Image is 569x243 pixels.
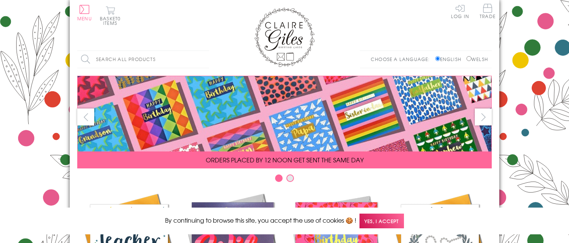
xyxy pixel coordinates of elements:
div: Carousel Pagination [77,174,492,186]
label: Welsh [467,56,488,63]
input: Welsh [467,56,471,61]
a: Log In [451,4,469,18]
button: Carousel Page 2 [286,174,294,182]
button: Basket0 items [100,6,121,25]
span: Trade [480,4,496,18]
button: Carousel Page 1 (Current Slide) [275,174,283,182]
p: Choose a language: [371,56,434,63]
span: Menu [77,15,92,22]
button: prev [77,109,94,125]
input: English [435,56,440,61]
img: Claire Giles Greetings Cards [254,8,315,67]
input: Search all products [77,51,209,68]
a: Trade [480,4,496,20]
button: Menu [77,5,92,21]
label: English [435,56,465,63]
span: 0 items [103,15,121,26]
span: Yes, I accept [359,214,404,228]
span: ORDERS PLACED BY 12 NOON GET SENT THE SAME DAY [206,155,364,164]
button: next [475,109,492,125]
input: Search [202,51,209,68]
